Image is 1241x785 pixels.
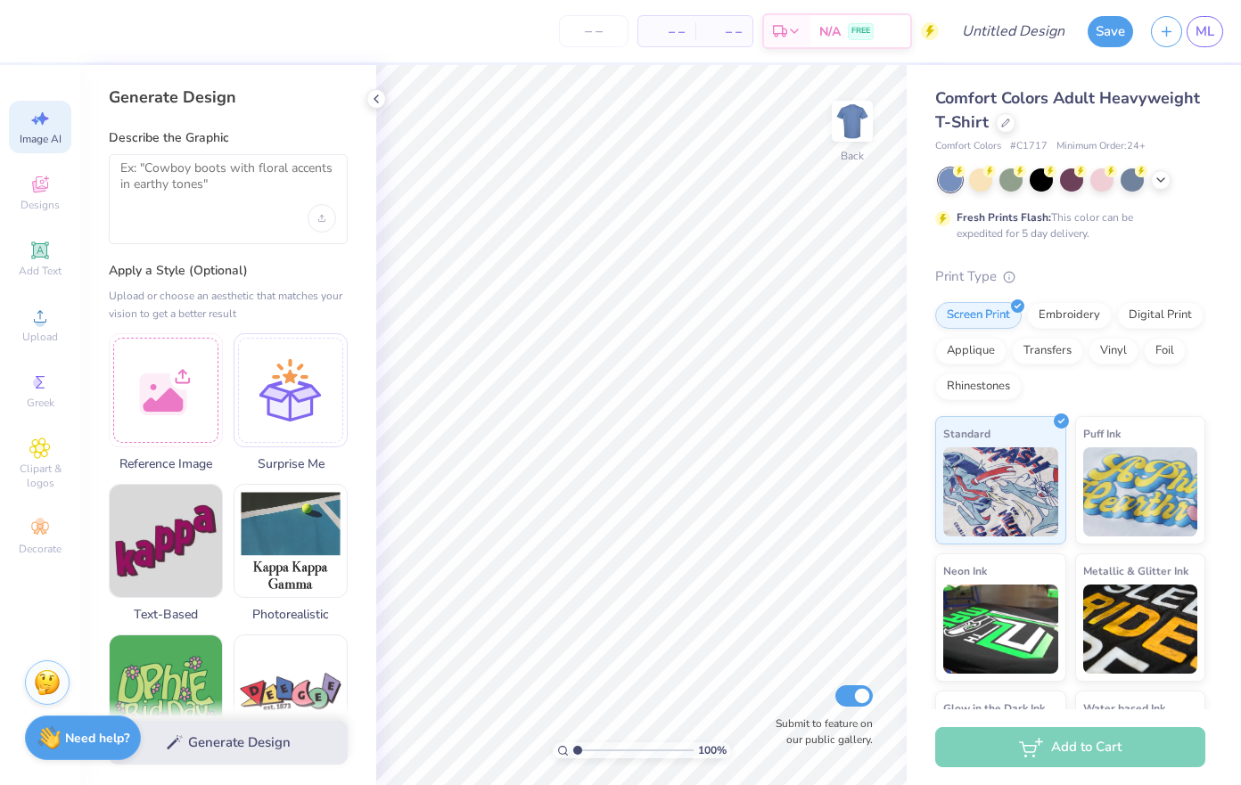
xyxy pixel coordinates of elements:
div: This color can be expedited for 5 day delivery. [957,209,1176,241]
img: Back [834,103,870,139]
span: Puff Ink [1083,424,1121,443]
span: Photorealistic [234,605,348,624]
input: Untitled Design [948,13,1079,49]
span: – – [706,22,742,41]
span: Standard [943,424,990,443]
img: Photorealistic [234,485,347,597]
span: # C1717 [1010,139,1048,154]
div: Digital Print [1117,302,1204,329]
img: Text-Based [110,485,222,597]
div: Rhinestones [935,373,1022,400]
span: 100 % [698,742,727,758]
div: Upload or choose an aesthetic that matches your vision to get a better result [109,287,348,323]
div: Upload image [308,204,336,233]
span: Text-Based [109,605,223,624]
span: FREE [851,25,870,37]
span: Clipart & logos [9,462,71,490]
label: Submit to feature on our public gallery. [766,715,873,748]
span: Reference Image [109,454,223,473]
img: Standard [943,447,1058,536]
button: Save [1088,16,1133,47]
div: Foil [1144,338,1186,364]
div: Screen Print [935,302,1022,329]
label: Describe the Graphic [109,129,348,147]
strong: Fresh Prints Flash: [957,210,1051,225]
img: Puff Ink [1083,447,1198,536]
img: Neon Ink [943,585,1058,674]
img: 80s & 90s [234,635,347,748]
strong: Need help? [65,730,129,747]
span: Neon Ink [943,561,987,580]
span: Glow in the Dark Ink [943,699,1045,717]
img: 60s & 70s [110,635,222,748]
span: Comfort Colors [935,139,1001,154]
div: Generate Design [109,86,348,108]
span: Upload [22,330,58,344]
span: N/A [819,22,841,41]
div: Transfers [1012,338,1083,364]
span: Greek [27,396,54,410]
span: ML [1196,21,1214,42]
input: – – [559,15,629,47]
span: Designs [21,198,60,212]
a: ML [1187,16,1223,47]
span: Add Text [19,264,62,278]
div: Print Type [935,266,1205,287]
span: Minimum Order: 24 + [1056,139,1146,154]
img: Metallic & Glitter Ink [1083,585,1198,674]
span: Comfort Colors Adult Heavyweight T-Shirt [935,87,1200,133]
div: Vinyl [1089,338,1138,364]
div: Embroidery [1027,302,1112,329]
div: Back [841,148,864,164]
span: Image AI [20,132,62,146]
label: Apply a Style (Optional) [109,262,348,280]
span: Metallic & Glitter Ink [1083,561,1188,580]
span: Water based Ink [1083,699,1165,717]
div: Applique [935,338,1007,364]
span: Surprise Me [234,454,348,473]
span: – – [649,22,685,41]
span: Decorate [19,542,62,556]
